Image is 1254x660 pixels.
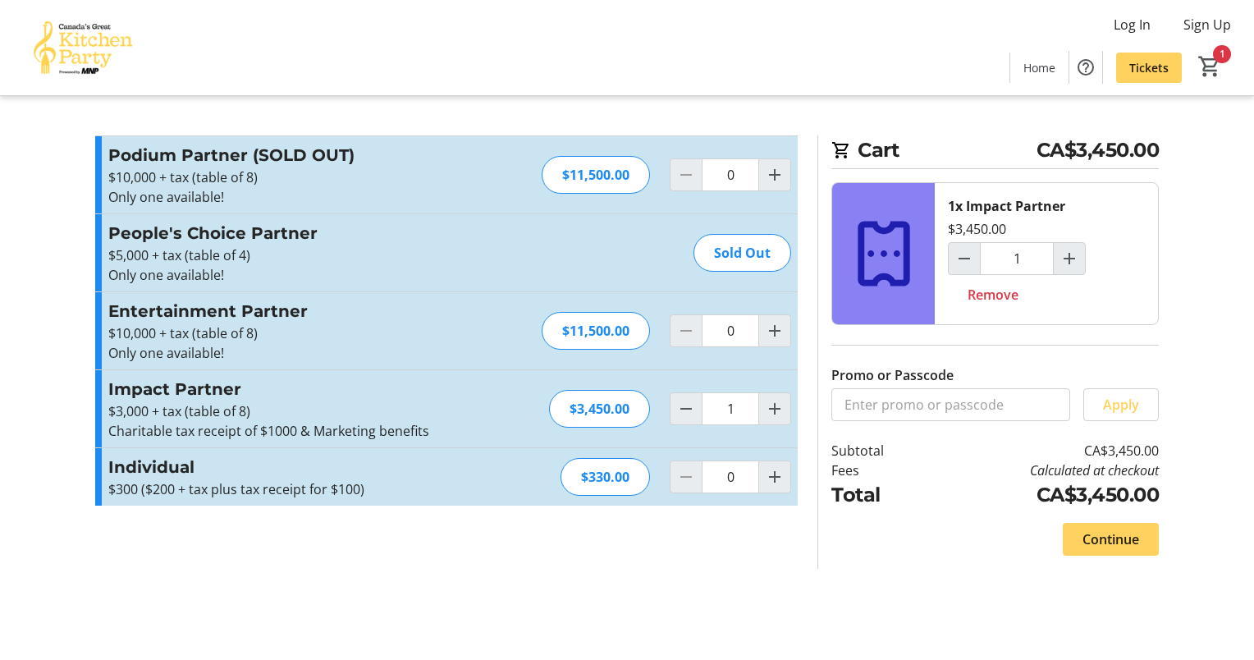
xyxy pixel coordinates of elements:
[927,480,1159,510] td: CA$3,450.00
[1063,523,1159,556] button: Continue
[108,265,467,285] p: Only one available!
[108,401,467,421] p: $3,000 + tax (table of 8)
[108,167,467,187] p: $10,000 + tax (table of 8)
[1183,15,1231,34] span: Sign Up
[702,461,759,493] input: Individual Quantity
[1010,53,1069,83] a: Home
[108,245,467,265] p: $5,000 + tax (table of 4)
[831,461,927,480] td: Fees
[831,480,927,510] td: Total
[1114,15,1151,34] span: Log In
[1195,52,1224,81] button: Cart
[948,278,1038,311] button: Remove
[542,156,650,194] div: $11,500.00
[108,479,467,499] p: $300 ($200 + tax plus tax receipt for $100)
[831,388,1070,421] input: Enter promo or passcode
[702,158,759,191] input: Podium Partner (SOLD OUT) Quantity
[831,135,1159,169] h2: Cart
[108,377,467,401] h3: Impact Partner
[968,285,1018,305] span: Remove
[927,441,1159,461] td: CA$3,450.00
[702,392,759,425] input: Impact Partner Quantity
[108,299,467,323] h3: Entertainment Partner
[980,242,1054,275] input: Impact Partner Quantity
[108,143,467,167] h3: Podium Partner (SOLD OUT)
[1101,11,1164,38] button: Log In
[108,221,467,245] h3: People's Choice Partner
[1116,53,1182,83] a: Tickets
[1054,243,1085,274] button: Increment by one
[1129,59,1169,76] span: Tickets
[1037,135,1160,165] span: CA$3,450.00
[702,314,759,347] input: Entertainment Partner Quantity
[693,234,791,272] div: Sold Out
[108,421,467,441] p: Charitable tax receipt of $1000 & Marketing benefits
[1083,388,1159,421] button: Apply
[108,343,467,363] p: Only one available!
[1082,529,1139,549] span: Continue
[831,365,954,385] label: Promo or Passcode
[948,219,1006,239] div: $3,450.00
[1103,395,1139,415] span: Apply
[10,7,156,89] img: Canada’s Great Kitchen Party's Logo
[108,187,467,207] p: Only one available!
[108,323,467,343] p: $10,000 + tax (table of 8)
[831,441,927,461] td: Subtotal
[1069,51,1102,84] button: Help
[542,312,650,350] div: $11,500.00
[759,315,790,346] button: Increment by one
[549,390,650,428] div: $3,450.00
[759,159,790,190] button: Increment by one
[759,461,790,493] button: Increment by one
[1170,11,1244,38] button: Sign Up
[759,393,790,424] button: Increment by one
[948,196,1065,216] div: 1x Impact Partner
[561,458,650,496] div: $330.00
[108,455,467,479] h3: Individual
[670,393,702,424] button: Decrement by one
[949,243,980,274] button: Decrement by one
[927,461,1159,480] td: Calculated at checkout
[1023,59,1055,76] span: Home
